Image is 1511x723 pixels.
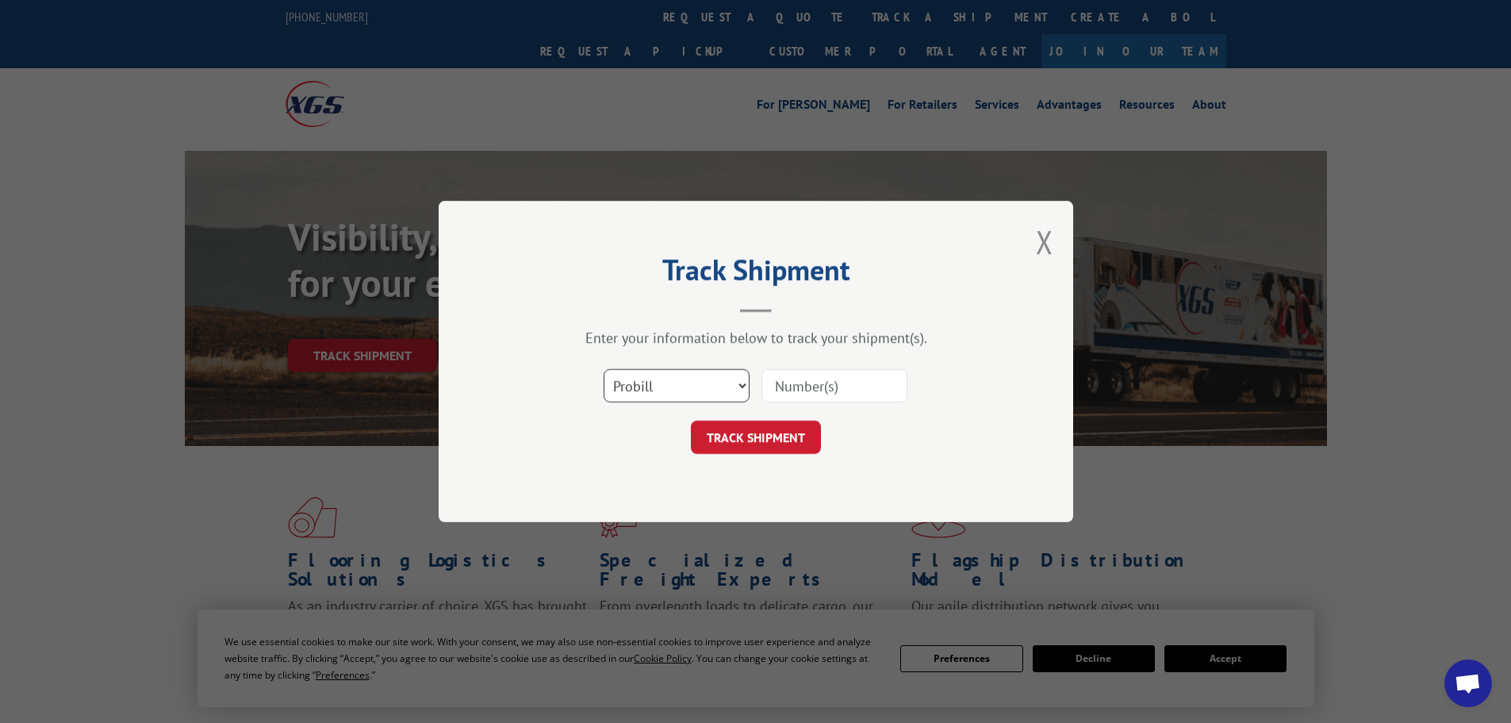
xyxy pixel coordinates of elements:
[518,329,994,347] div: Enter your information below to track your shipment(s).
[518,259,994,289] h2: Track Shipment
[761,369,907,402] input: Number(s)
[1444,660,1492,707] div: Open chat
[1036,221,1053,263] button: Close modal
[691,421,821,454] button: TRACK SHIPMENT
